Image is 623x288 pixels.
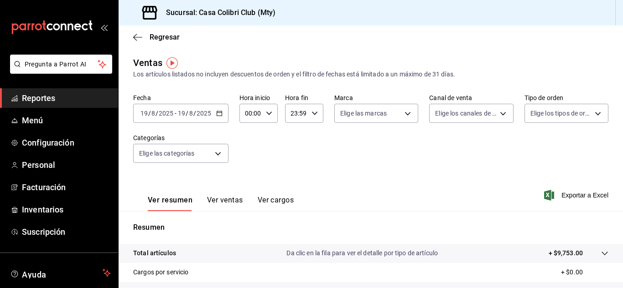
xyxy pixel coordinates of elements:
[186,110,188,117] span: /
[133,268,189,277] p: Cargos por servicio
[6,66,112,76] a: Pregunta a Parrot AI
[133,56,162,70] div: Ventas
[158,110,174,117] input: ----
[175,110,177,117] span: -
[159,7,275,18] h3: Sucursal: Casa Colibri Club (Mty)
[524,95,608,101] label: Tipo de orden
[258,196,294,211] button: Ver cargos
[22,181,111,193] span: Facturación
[193,110,196,117] span: /
[207,196,243,211] button: Ver ventas
[148,196,192,211] button: Ver resumen
[530,109,592,118] span: Elige los tipos de orden
[10,55,112,74] button: Pregunta a Parrot AI
[22,226,111,238] span: Suscripción
[549,248,583,258] p: + $9,753.00
[22,159,111,171] span: Personal
[100,24,108,31] button: open_drawer_menu
[22,92,111,104] span: Reportes
[22,136,111,149] span: Configuración
[140,110,148,117] input: --
[150,33,180,41] span: Regresar
[133,95,228,101] label: Fecha
[133,33,180,41] button: Regresar
[148,110,151,117] span: /
[546,190,608,201] button: Exportar a Excel
[133,135,228,141] label: Categorías
[133,70,608,79] div: Los artículos listados no incluyen descuentos de orden y el filtro de fechas está limitado a un m...
[151,110,156,117] input: --
[189,110,193,117] input: --
[435,109,496,118] span: Elige los canales de venta
[133,222,608,233] p: Resumen
[133,248,176,258] p: Total artículos
[177,110,186,117] input: --
[334,95,418,101] label: Marca
[25,60,98,69] span: Pregunta a Parrot AI
[166,57,178,69] img: Tooltip marker
[22,203,111,216] span: Inventarios
[239,95,278,101] label: Hora inicio
[286,248,438,258] p: Da clic en la fila para ver el detalle por tipo de artículo
[22,114,111,126] span: Menú
[340,109,387,118] span: Elige las marcas
[139,149,195,158] span: Elige las categorías
[285,95,323,101] label: Hora fin
[429,95,513,101] label: Canal de venta
[148,196,294,211] div: navigation tabs
[196,110,212,117] input: ----
[156,110,158,117] span: /
[561,268,608,277] p: + $0.00
[22,268,99,278] span: Ayuda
